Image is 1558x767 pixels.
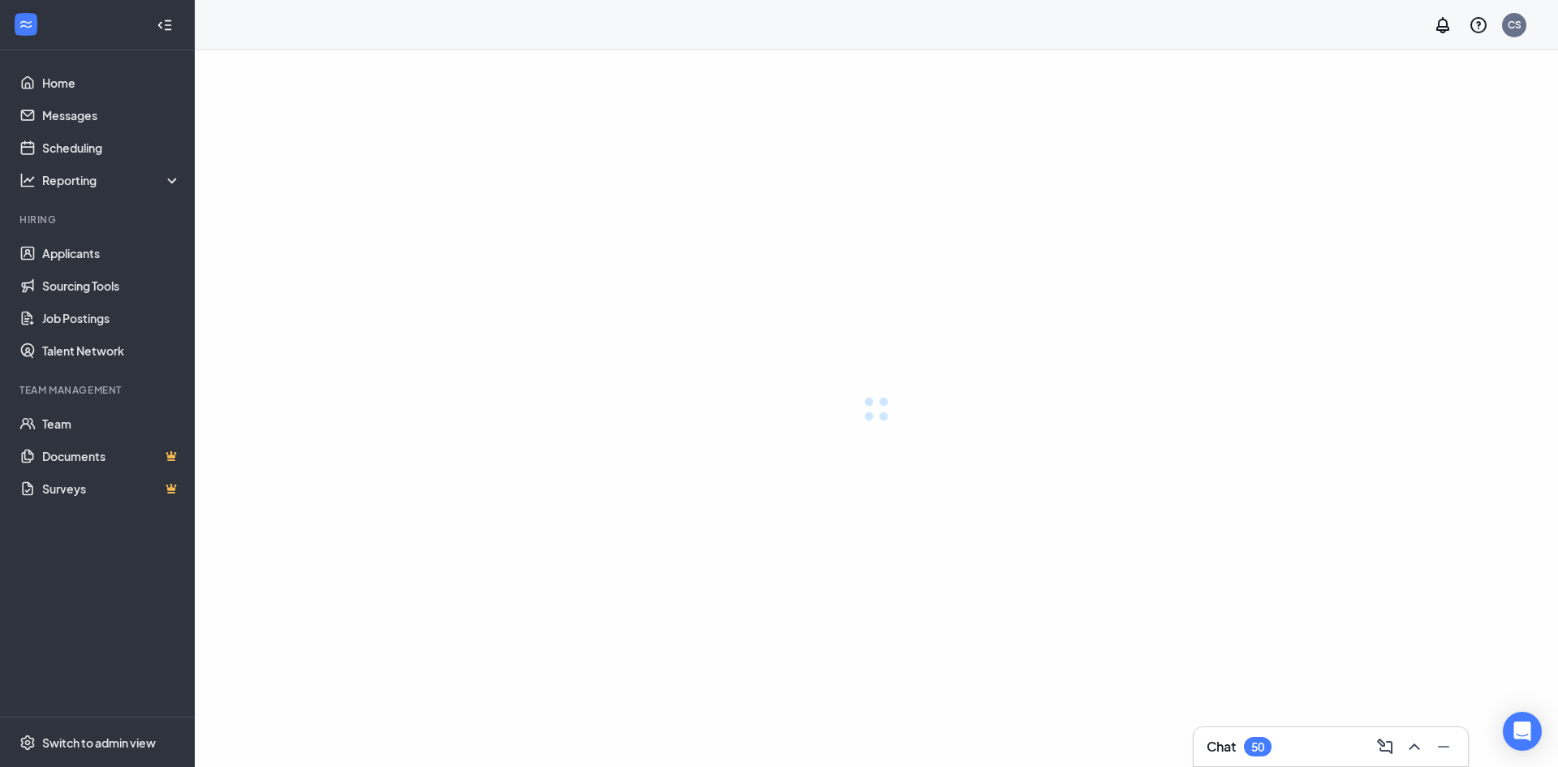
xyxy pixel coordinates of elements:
div: Hiring [19,213,178,226]
div: Open Intercom Messenger [1503,712,1542,751]
svg: Analysis [19,172,36,188]
div: CS [1508,18,1521,32]
svg: QuestionInfo [1469,15,1488,35]
div: Reporting [42,172,182,188]
svg: Settings [19,735,36,751]
a: Applicants [42,237,181,269]
div: Team Management [19,383,178,397]
button: ComposeMessage [1371,734,1397,760]
svg: ChevronUp [1405,737,1424,756]
button: ChevronUp [1400,734,1426,760]
a: Sourcing Tools [42,269,181,302]
a: SurveysCrown [42,472,181,505]
svg: WorkstreamLogo [18,16,34,32]
svg: Collapse [157,17,173,33]
div: Switch to admin view [42,735,156,751]
div: 50 [1251,740,1264,754]
svg: ComposeMessage [1375,737,1395,756]
a: Talent Network [42,334,181,367]
a: DocumentsCrown [42,440,181,472]
a: Job Postings [42,302,181,334]
a: Home [42,67,181,99]
svg: Notifications [1433,15,1453,35]
a: Team [42,407,181,440]
h3: Chat [1207,738,1236,756]
button: Minimize [1429,734,1455,760]
svg: Minimize [1434,737,1453,756]
a: Scheduling [42,131,181,164]
a: Messages [42,99,181,131]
